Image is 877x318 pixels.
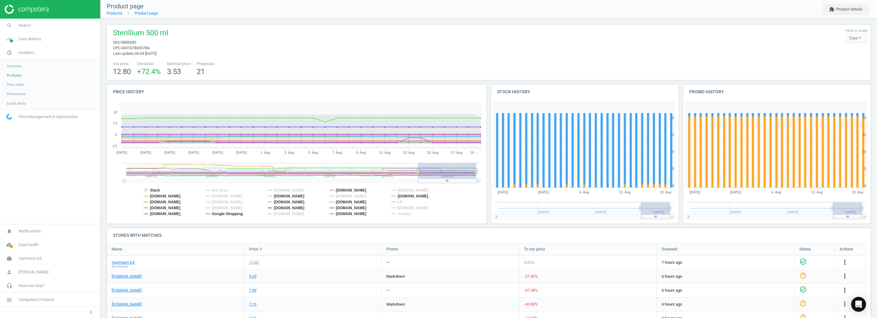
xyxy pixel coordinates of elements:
[117,151,127,154] tspan: [DATE]
[3,33,15,45] i: timeline
[451,151,462,154] tspan: 17. Aug
[579,190,589,194] tspan: 4. Aug
[398,194,428,198] tspan: [DOMAIN_NAME]
[799,272,807,279] i: help_outline
[336,206,367,210] tspan: [DOMAIN_NAME]
[851,297,866,312] div: Open Intercom Messenger
[87,309,95,316] i: chevron_left
[683,85,871,99] h4: Promo history
[112,302,142,307] a: [DOMAIN_NAME]
[386,246,398,252] span: Promo
[113,144,117,148] text: 2.5
[841,272,849,280] button: more_vert
[150,212,181,216] tspan: [DOMAIN_NAME]
[841,258,849,267] button: more_vert
[690,190,701,194] tspan: [DATE]
[662,288,790,293] span: 6 hours ago
[274,194,305,198] tspan: [DOMAIN_NAME]
[113,67,131,76] span: 12.80
[841,286,849,294] i: more_vert
[212,194,243,198] tspan: [DOMAIN_NAME]
[865,184,866,188] text: 0
[274,200,305,204] tspan: [DOMAIN_NAME]
[212,188,229,192] tspan: Our price
[841,272,849,280] i: more_vert
[137,67,161,76] span: +72.4 %
[249,288,256,293] div: 7.99
[107,2,144,10] span: Product page
[398,206,428,210] tspan: [DOMAIN_NAME]
[274,188,305,192] tspan: [DOMAIN_NAME]
[670,116,674,120] text: 20
[829,7,835,12] i: extension
[386,274,405,279] span: markdown
[212,151,223,154] tspan: [DATE]
[799,246,811,252] span: Status
[386,302,405,307] span: markdown
[524,288,538,293] span: -37.58 %
[386,260,389,265] div: —
[670,150,674,153] text: 10
[197,61,214,67] span: Proposals
[150,194,181,198] tspan: [DOMAIN_NAME]
[137,61,161,67] span: Deviation
[7,82,24,87] span: Price index
[823,4,869,15] button: extensionProduct details
[840,246,853,252] span: Actions
[167,61,191,67] span: Minimal price
[19,228,41,234] span: Notifications
[863,116,866,120] text: 20
[19,242,39,248] span: Data health
[113,51,157,56] span: Last update 06:04 [DATE]
[491,85,679,99] h4: Stock history
[662,260,790,265] span: 7 hours ago
[7,73,21,78] span: Products
[249,246,258,252] span: Price
[846,33,868,43] div: Days
[811,190,823,194] tspan: 11. Aug
[197,67,205,76] span: 21
[113,28,168,40] span: Sterillium 500 ml
[212,212,243,216] tspan: Google Shopping
[308,151,318,154] tspan: 5. Aug
[19,50,35,55] span: Analytics
[7,64,22,68] span: Overview
[336,188,367,192] tspan: [DOMAIN_NAME]
[403,151,415,154] tspan: 13. Aug
[670,133,674,137] text: 15
[113,46,121,50] span: upc :
[121,46,149,50] span: 4031678000784
[662,302,790,307] span: 6 hours ago
[6,114,12,120] img: wGWNvw8QSZomAAAAABJRU5ErkJggg==
[3,253,15,264] i: work
[336,200,367,204] tspan: [DOMAIN_NAME]
[112,264,128,269] span: Out of stock
[107,228,871,243] h4: Stores with matches
[336,194,367,198] tspan: [DOMAIN_NAME]
[865,167,866,170] text: 5
[662,274,790,279] span: 6 hours ago
[19,36,41,42] span: Data delivery
[356,151,366,154] tspan: 9. Aug
[115,133,117,137] text: 5
[846,28,868,33] label: How to scale
[83,308,99,316] button: chevron_left
[113,121,117,125] text: 7.5
[113,40,121,45] span: sku :
[19,297,54,303] span: Competera Products
[19,283,45,289] span: Need our help?
[113,61,131,67] span: Our price
[497,190,508,194] tspan: [DATE]
[249,302,256,307] div: 7.19
[3,280,15,292] i: headset_mic
[332,151,342,154] tspan: 7. Aug
[619,190,630,194] tspan: 11. Aug
[3,20,15,31] i: search
[841,300,849,308] button: more_vert
[386,288,389,293] div: —
[112,246,122,252] span: Name
[212,206,243,210] tspan: [DOMAIN_NAME]
[274,206,305,210] tspan: [DOMAIN_NAME]
[140,151,151,154] tspan: [DATE]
